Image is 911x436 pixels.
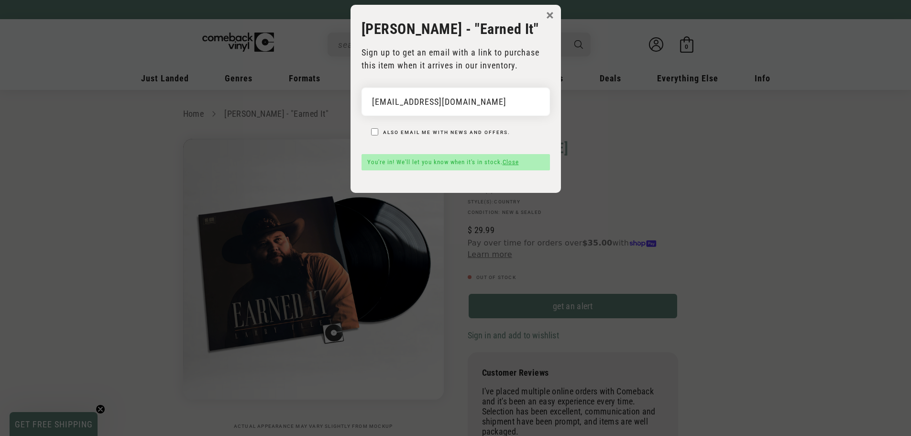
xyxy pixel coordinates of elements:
a: Close [503,158,519,166]
button: × [546,8,554,22]
h3: [PERSON_NAME] - "Earned It" [362,21,550,37]
p: Sign up to get an email with a link to purchase this item when it arrives in our inventory. [362,46,550,72]
div: You're in! We'll let you know when it's in stock. [362,154,550,170]
input: email [362,88,550,116]
label: Also email me with news and offers. [383,130,510,135]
